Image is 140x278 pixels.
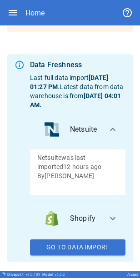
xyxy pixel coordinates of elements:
b: [DATE] 04:01 AM . [30,92,121,109]
div: Drivepoint [7,273,40,277]
p: Netsuite was last imported 12 hours ago [37,153,118,171]
span: v 6.0.109 [25,273,40,277]
img: data_logo [45,211,59,226]
b: [DATE] 01:27 PM [30,74,108,90]
span: v 5.0.2 [55,273,65,277]
p: Last full data import . Latest data from data warehouse is from [30,73,125,109]
img: Drivepoint [2,272,5,276]
div: Data Freshness [30,60,125,70]
button: data_logoNetsuite [30,109,125,149]
p: By [PERSON_NAME] [37,171,118,180]
button: data_logoShopify [30,202,125,235]
div: Model [42,273,65,277]
img: data_logo [45,122,59,137]
span: Netsuite [70,124,100,135]
span: expand_more [107,213,118,224]
span: expand_more [107,124,118,135]
button: Go To Data Import [30,239,125,256]
div: Home [25,9,45,17]
span: Shopify [70,213,100,224]
div: Arcaea [127,273,138,277]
